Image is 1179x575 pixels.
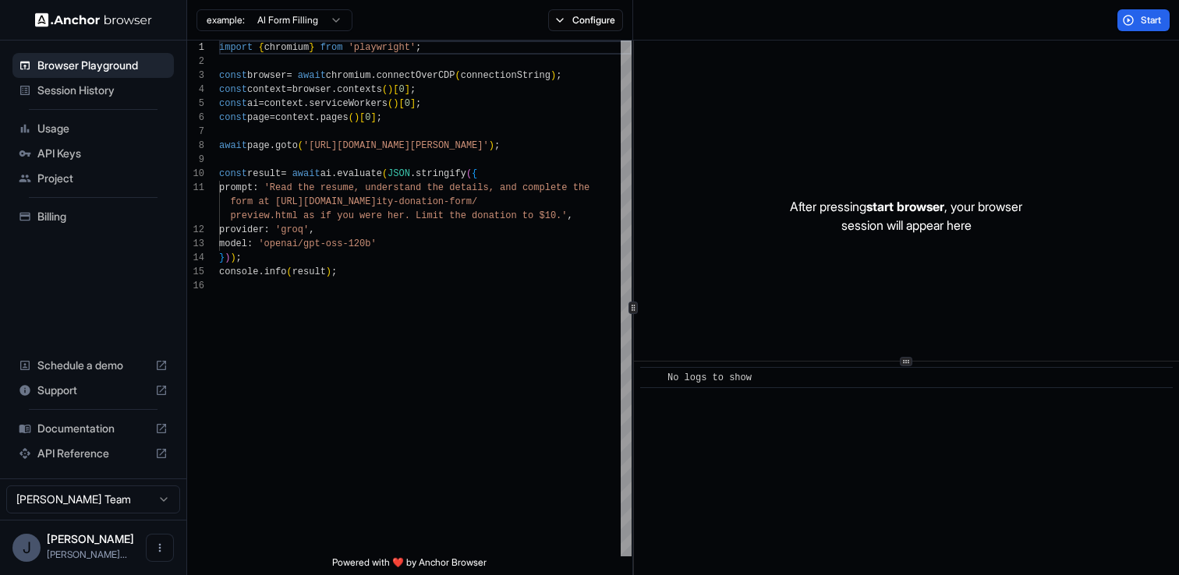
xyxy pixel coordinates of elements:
[398,98,404,109] span: [
[264,266,287,277] span: info
[489,140,494,151] span: )
[264,98,303,109] span: context
[264,42,310,53] span: chromium
[314,112,320,123] span: .
[146,534,174,562] button: Open menu
[286,84,292,95] span: =
[298,140,303,151] span: (
[258,98,264,109] span: =
[556,70,561,81] span: ;
[567,210,572,221] span: ,
[219,224,264,235] span: provider
[12,141,174,166] div: API Keys
[472,168,477,179] span: {
[12,441,174,466] div: API Reference
[349,42,416,53] span: 'playwright'
[320,112,349,123] span: pages
[382,84,388,95] span: (
[416,42,421,53] span: ;
[37,146,168,161] span: API Keys
[648,370,656,386] span: ​
[354,112,359,123] span: )
[377,70,455,81] span: connectOverCDP
[187,251,204,265] div: 14
[187,237,204,251] div: 13
[286,70,292,81] span: =
[12,116,174,141] div: Usage
[219,70,247,81] span: const
[12,416,174,441] div: Documentation
[410,168,416,179] span: .
[275,112,314,123] span: context
[790,197,1022,235] p: After pressing , your browser session will appear here
[292,266,326,277] span: result
[405,98,410,109] span: 0
[377,196,478,207] span: ity-donation-form/
[35,12,152,27] img: Anchor Logo
[461,70,551,81] span: connectionString
[1117,9,1170,31] button: Start
[219,42,253,53] span: import
[187,223,204,237] div: 12
[365,112,370,123] span: 0
[494,140,500,151] span: ;
[866,199,944,214] span: start browser
[247,84,286,95] span: context
[388,98,393,109] span: (
[410,84,416,95] span: ;
[12,204,174,229] div: Billing
[219,98,247,109] span: const
[332,556,487,575] span: Powered with ❤️ by Anchor Browser
[359,112,365,123] span: [
[349,112,354,123] span: (
[37,383,149,398] span: Support
[12,353,174,378] div: Schedule a demo
[247,98,258,109] span: ai
[393,98,398,109] span: )
[410,98,416,109] span: ]
[247,70,286,81] span: browser
[548,9,624,31] button: Configure
[545,182,590,193] span: lete the
[388,168,410,179] span: JSON
[320,168,331,179] span: ai
[37,58,168,73] span: Browser Playground
[309,42,314,53] span: }
[247,112,270,123] span: page
[286,266,292,277] span: (
[37,209,168,224] span: Billing
[12,53,174,78] div: Browser Playground
[264,224,270,235] span: :
[270,112,275,123] span: =
[187,69,204,83] div: 3
[187,83,204,97] div: 4
[37,421,149,436] span: Documentation
[303,140,489,151] span: '[URL][DOMAIN_NAME][PERSON_NAME]'
[393,84,398,95] span: [
[337,84,382,95] span: contexts
[37,83,168,98] span: Session History
[382,168,388,179] span: (
[187,139,204,153] div: 8
[326,70,371,81] span: chromium
[264,182,545,193] span: 'Read the resume, understand the details, and comp
[247,140,270,151] span: page
[219,140,247,151] span: await
[331,266,337,277] span: ;
[187,153,204,167] div: 9
[511,210,567,221] span: n to $10.'
[37,358,149,373] span: Schedule a demo
[219,112,247,123] span: const
[247,238,253,249] span: :
[281,168,286,179] span: =
[326,266,331,277] span: )
[253,182,258,193] span: :
[309,98,388,109] span: serviceWorkers
[219,182,253,193] span: prompt
[187,265,204,279] div: 15
[37,446,149,461] span: API Reference
[187,279,204,293] div: 16
[331,84,337,95] span: .
[309,224,314,235] span: ,
[207,14,245,26] span: example:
